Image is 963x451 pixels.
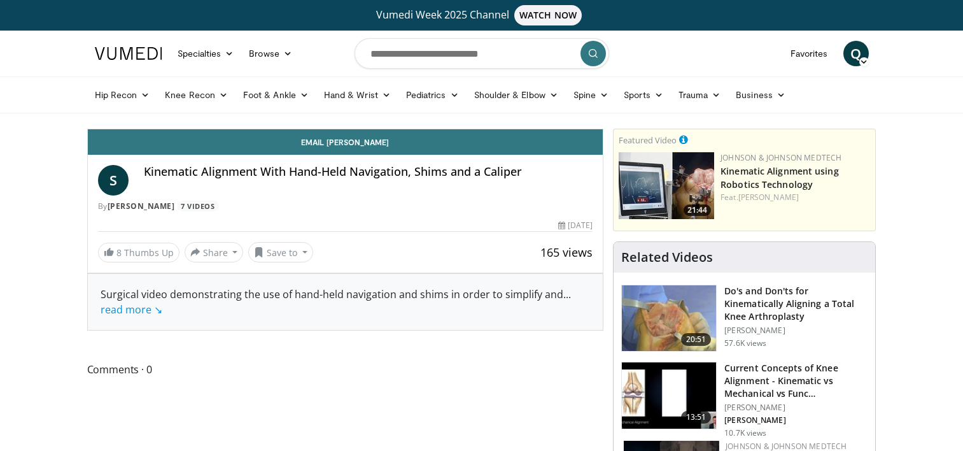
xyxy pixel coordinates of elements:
a: 13:51 Current Concepts of Knee Alignment - Kinematic vs Mechanical vs Func… [PERSON_NAME] [PERSON... [621,362,868,438]
span: 8 [116,247,122,259]
img: VuMedi Logo [95,47,162,60]
a: Browse [241,41,300,66]
h3: Current Concepts of Knee Alignment - Kinematic vs Mechanical vs Func… [724,362,868,400]
p: [PERSON_NAME] [724,403,868,413]
span: 13:51 [681,411,712,424]
p: 10.7K views [724,428,766,438]
img: howell_knee_1.png.150x105_q85_crop-smart_upscale.jpg [622,285,716,352]
a: [PERSON_NAME] [108,201,175,211]
a: Knee Recon [157,82,235,108]
a: 21:44 [619,152,714,219]
p: [PERSON_NAME] [724,415,868,426]
a: Vumedi Week 2025 ChannelWATCH NOW [97,5,867,25]
a: Favorites [783,41,836,66]
a: Business [728,82,793,108]
div: Feat. [720,192,870,203]
a: Pediatrics [398,82,467,108]
span: 21:44 [684,204,711,216]
div: Surgical video demonstrating the use of hand-held navigation and shims in order to simplify and [101,287,591,317]
a: Q [843,41,869,66]
small: Featured Video [619,134,677,146]
button: Save to [248,242,313,262]
a: Specialties [170,41,242,66]
a: Johnson & Johnson MedTech [720,152,841,163]
img: ab6dcc5e-23fe-4b2c-862c-91d6e6d499b4.150x105_q85_crop-smart_upscale.jpg [622,362,716,429]
h3: Do's and Don'ts for Kinematically Aligning a Total Knee Arthroplasty [724,285,868,323]
p: [PERSON_NAME] [724,326,868,336]
a: [PERSON_NAME] [738,192,799,203]
span: Comments 0 [87,361,604,378]
a: Sports [616,82,671,108]
a: Hand & Wrist [316,82,398,108]
a: S [98,165,129,196]
div: [DATE] [558,220,593,231]
span: WATCH NOW [514,5,582,25]
button: Share [185,242,244,262]
input: Search topics, interventions [355,38,609,69]
p: 57.6K views [724,338,766,348]
a: Foot & Ankle [235,82,316,108]
img: 85482610-0380-4aae-aa4a-4a9be0c1a4f1.150x105_q85_crop-smart_upscale.jpg [619,152,714,219]
a: Spine [566,82,616,108]
a: Shoulder & Elbow [467,82,566,108]
span: 165 views [540,245,593,260]
div: By [98,201,593,212]
a: read more ↘ [101,303,162,317]
a: Hip Recon [87,82,158,108]
a: Trauma [671,82,729,108]
a: Kinematic Alignment using Robotics Technology [720,165,839,190]
a: 8 Thumbs Up [98,243,179,262]
a: 7 Videos [177,201,219,211]
h4: Kinematic Alignment With Hand-Held Navigation, Shims and a Caliper [144,165,593,179]
a: 20:51 Do's and Don'ts for Kinematically Aligning a Total Knee Arthroplasty [PERSON_NAME] 57.6K views [621,285,868,352]
h4: Related Videos [621,250,713,265]
span: 20:51 [681,333,712,346]
a: Email [PERSON_NAME] [88,129,603,155]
